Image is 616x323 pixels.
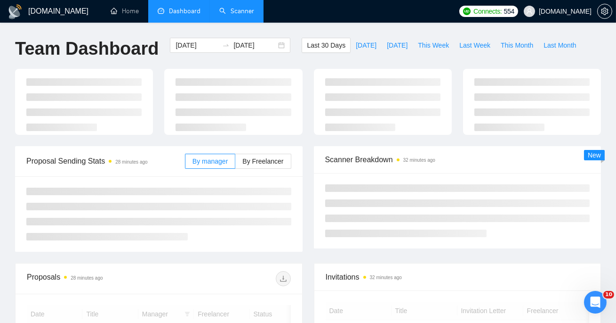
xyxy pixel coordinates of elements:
span: swap-right [222,41,230,49]
button: This Week [413,38,454,53]
span: to [222,41,230,49]
button: Last Week [454,38,496,53]
span: By Freelancer [242,157,283,165]
button: Last Month [538,38,581,53]
button: This Month [496,38,538,53]
div: Proposals [27,271,159,286]
time: 32 minutes ago [403,157,435,163]
span: By manager [192,157,228,165]
span: Proposal Sending Stats [26,155,185,167]
span: This Month [501,40,533,50]
img: upwork-logo.png [463,8,471,15]
a: searchScanner [219,7,254,15]
span: Invitations [326,271,590,283]
h1: Team Dashboard [15,38,159,60]
span: Last Month [544,40,576,50]
a: setting [597,8,612,15]
span: Last 30 Days [307,40,345,50]
a: homeHome [111,7,139,15]
time: 28 minutes ago [115,159,147,165]
span: Last Week [459,40,490,50]
span: 554 [504,6,514,17]
time: 32 minutes ago [370,275,402,280]
input: Start date [176,40,218,50]
input: End date [233,40,276,50]
button: setting [597,4,612,19]
span: user [526,8,533,15]
img: logo [8,4,23,19]
span: Scanner Breakdown [325,154,590,166]
span: This Week [418,40,449,50]
span: Dashboard [169,7,200,15]
span: 10 [603,291,614,298]
iframe: Intercom live chat [584,291,607,314]
span: [DATE] [387,40,408,50]
span: New [588,151,601,159]
span: setting [598,8,612,15]
button: [DATE] [351,38,382,53]
time: 28 minutes ago [71,275,103,281]
span: [DATE] [356,40,376,50]
span: dashboard [158,8,164,14]
span: Connects: [473,6,502,17]
button: Last 30 Days [302,38,351,53]
button: [DATE] [382,38,413,53]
